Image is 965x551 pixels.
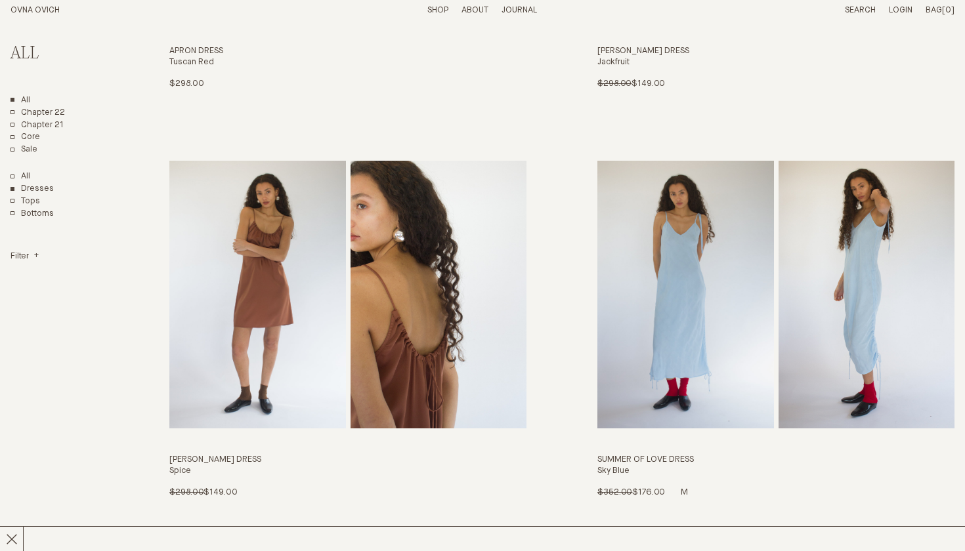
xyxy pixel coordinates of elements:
[597,79,632,88] span: $298.00
[461,5,488,16] summary: About
[11,95,30,106] a: All
[169,46,526,57] h3: Apron Dress
[597,79,665,90] p: $149.00
[926,6,942,14] span: Bag
[845,6,876,14] a: Search
[169,466,526,477] h4: Spice
[11,171,30,182] a: Show All
[11,251,39,262] summary: Filter
[502,6,537,14] a: Journal
[11,108,65,119] a: Chapter 22
[597,487,665,499] p: $176.00
[11,6,60,14] a: Home
[597,57,954,68] h4: Jackfruit
[942,6,954,14] span: [0]
[169,455,526,466] h3: [PERSON_NAME] Dress
[597,455,954,466] h3: Summer of Love Dress
[169,488,204,497] span: $298.00
[427,6,448,14] a: Shop
[11,144,37,155] a: Sale
[597,161,954,499] a: Summer of Love Dress
[597,466,954,477] h4: Sky Blue
[889,6,912,14] a: Login
[597,46,954,57] h3: [PERSON_NAME] Dress
[11,184,54,195] a: Dresses
[681,488,688,497] span: M
[11,132,40,143] a: Core
[169,79,204,90] p: $298.00
[169,161,526,499] a: Odie Dress
[169,161,345,428] img: Odie Dress
[169,487,237,499] p: $149.00
[597,161,773,428] img: Summer of Love Dress
[11,196,40,207] a: Tops
[169,57,526,68] h4: Tuscan Red
[11,120,64,131] a: Chapter 21
[597,488,632,497] span: $352.00
[11,45,119,64] h2: All
[11,209,54,220] a: Bottoms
